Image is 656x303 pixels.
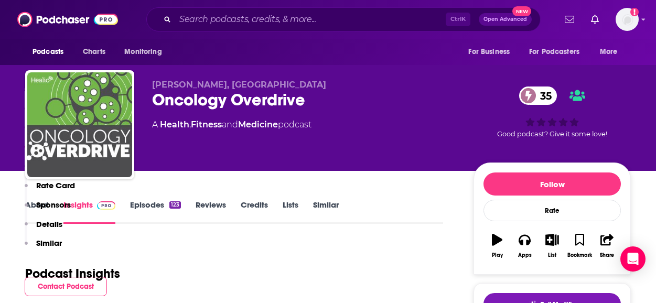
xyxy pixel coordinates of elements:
[616,8,639,31] span: Logged in as RussoPartners3
[33,45,63,59] span: Podcasts
[83,45,105,59] span: Charts
[222,120,238,129] span: and
[241,200,268,224] a: Credits
[27,72,132,177] img: Oncology Overdrive
[76,42,112,62] a: Charts
[492,252,503,258] div: Play
[511,227,538,265] button: Apps
[483,200,621,221] div: Rate
[124,45,162,59] span: Monitoring
[25,219,62,239] button: Details
[191,120,222,129] a: Fitness
[25,277,107,296] button: Contact Podcast
[36,219,62,229] p: Details
[548,252,556,258] div: List
[468,45,510,59] span: For Business
[483,172,621,196] button: Follow
[483,17,527,22] span: Open Advanced
[620,246,646,272] div: Open Intercom Messenger
[474,80,631,145] div: 35Good podcast? Give it some love!
[36,238,62,248] p: Similar
[283,200,298,224] a: Lists
[479,13,532,26] button: Open AdvancedNew
[196,200,226,224] a: Reviews
[25,200,71,219] button: Sponsors
[497,130,607,138] span: Good podcast? Give it some love!
[461,42,523,62] button: open menu
[616,8,639,31] img: User Profile
[152,80,326,90] span: [PERSON_NAME], [GEOGRAPHIC_DATA]
[630,8,639,16] svg: Add a profile image
[130,200,181,224] a: Episodes123
[616,8,639,31] button: Show profile menu
[238,120,278,129] a: Medicine
[600,252,614,258] div: Share
[483,227,511,265] button: Play
[518,252,532,258] div: Apps
[519,86,557,105] a: 35
[175,11,446,28] input: Search podcasts, credits, & more...
[530,86,557,105] span: 35
[160,120,189,129] a: Health
[587,10,603,28] a: Show notifications dropdown
[600,45,618,59] span: More
[522,42,595,62] button: open menu
[512,6,531,16] span: New
[529,45,579,59] span: For Podcasters
[17,9,118,29] img: Podchaser - Follow, Share and Rate Podcasts
[446,13,470,26] span: Ctrl K
[36,200,71,210] p: Sponsors
[25,238,62,257] button: Similar
[593,42,631,62] button: open menu
[146,7,541,31] div: Search podcasts, credits, & more...
[539,227,566,265] button: List
[561,10,578,28] a: Show notifications dropdown
[594,227,621,265] button: Share
[117,42,175,62] button: open menu
[567,252,592,258] div: Bookmark
[152,118,311,131] div: A podcast
[189,120,191,129] span: ,
[25,42,77,62] button: open menu
[169,201,181,209] div: 123
[313,200,339,224] a: Similar
[566,227,593,265] button: Bookmark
